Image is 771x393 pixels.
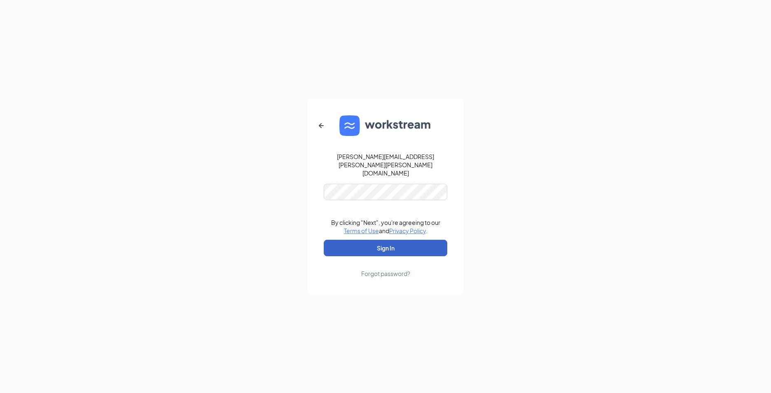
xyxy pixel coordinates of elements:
a: Terms of Use [344,227,379,234]
a: Forgot password? [361,256,410,278]
a: Privacy Policy [389,227,426,234]
div: By clicking "Next", you're agreeing to our and . [331,218,440,235]
button: ArrowLeftNew [311,116,331,136]
div: [PERSON_NAME][EMAIL_ADDRESS][PERSON_NAME][PERSON_NAME][DOMAIN_NAME] [324,152,447,177]
img: WS logo and Workstream text [339,115,432,136]
div: Forgot password? [361,269,410,278]
button: Sign In [324,240,447,256]
svg: ArrowLeftNew [316,121,326,131]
